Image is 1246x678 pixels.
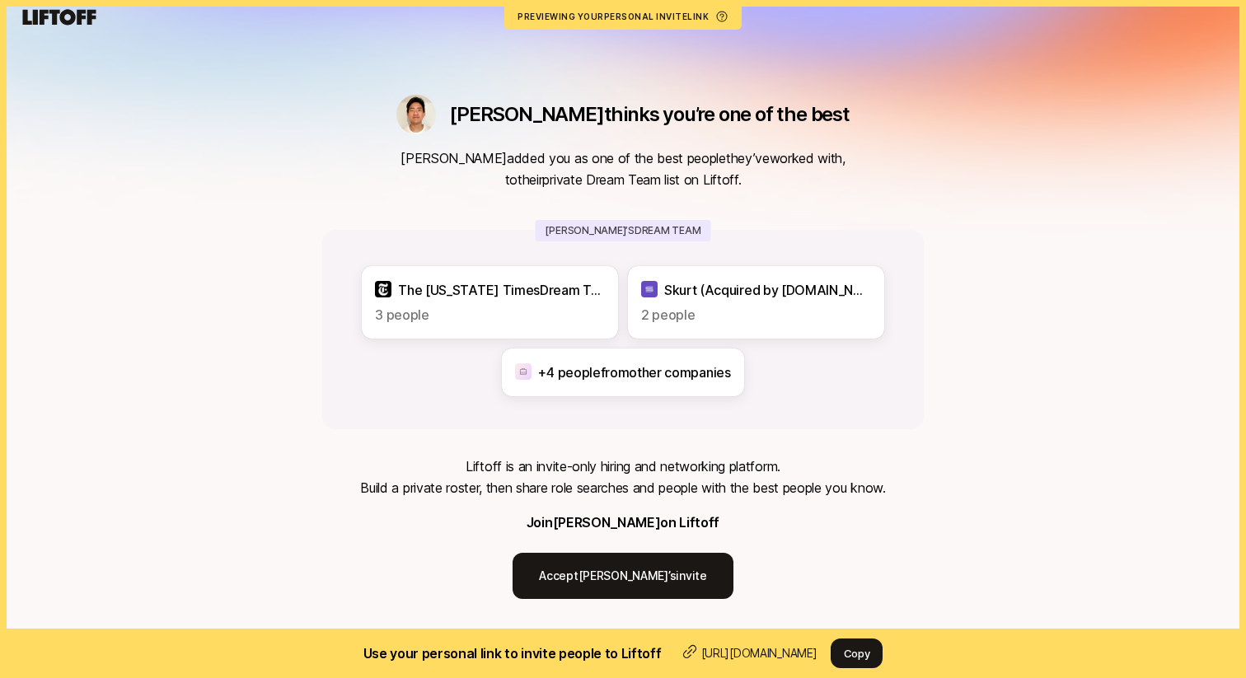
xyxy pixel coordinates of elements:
[375,281,391,297] img: The New York Times
[398,279,605,301] p: The [US_STATE] Times Dream Team
[513,553,733,599] a: Accept[PERSON_NAME]’sinvite
[527,512,719,533] p: Join [PERSON_NAME] on Liftoff
[701,643,817,663] p: [URL][DOMAIN_NAME]
[604,12,688,21] span: personal invite
[400,147,845,190] p: [PERSON_NAME] added you as one of the best people they’ve worked with, to their private Dream Tea...
[641,281,658,297] img: Skurt (Acquired by Fair.com)
[396,95,436,134] img: c3894d86_b3f1_4e23_a0e4_4d923f503b0e.jpg
[360,456,885,498] p: Liftoff is an invite-only hiring and networking platform. Build a private roster, then share role...
[641,304,871,325] p: 2 people
[363,643,662,664] h2: Use your personal link to invite people to Liftoff
[535,220,710,241] p: [PERSON_NAME]’s Dream Team
[515,363,532,380] img: Contracting or other projects
[375,304,605,325] p: 3 people
[518,10,709,23] div: Previewing your link
[664,279,871,301] p: Skurt (Acquired by [DOMAIN_NAME]) Dream Team
[538,362,730,383] p: + 4 people from other companies
[831,638,883,668] button: Copy
[449,103,850,126] p: [PERSON_NAME] thinks you’re one of the best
